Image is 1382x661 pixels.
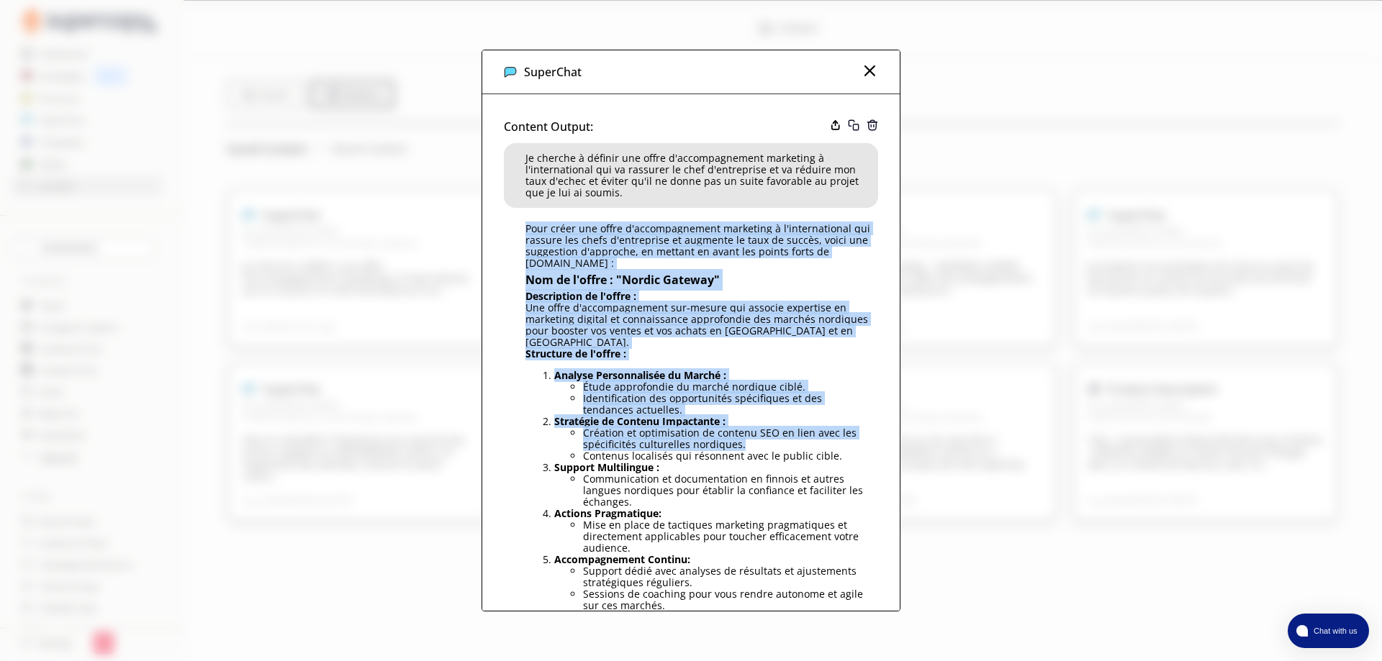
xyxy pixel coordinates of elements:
div: Domaine: [URL] [37,37,107,49]
div: Domaine [74,85,111,94]
strong: Accompagnement Continu: [554,552,690,566]
img: tab_domain_overview_orange.svg [58,83,70,95]
li: Communication et documentation en finnois et autres langues nordiques pour établir la confiance e... [583,473,871,508]
h3: SuperChat [524,61,582,83]
img: logo_orange.svg [23,23,35,35]
img: Close [831,120,841,130]
img: Close [861,62,878,79]
div: v 4.0.25 [40,23,71,35]
img: Close [848,119,859,131]
strong: Support Multilingue : [554,460,659,474]
img: Close [504,65,517,78]
button: atlas-launcher [1288,614,1369,648]
strong: Nom de l'offre : "Nordic Gateway" [525,272,720,288]
span: Chat with us [1308,625,1360,637]
li: Création et optimisation de contenu SEO en lien avec les spécificités culturelles nordiques. [583,427,871,450]
li: Identification des opportunités spécifiques et des tendances actuelles. [583,393,871,416]
li: Sessions de coaching pour vous rendre autonome et agile sur ces marchés. [583,588,871,611]
li: Mise en place de tactiques marketing pragmatiques et directement applicables pour toucher efficac... [583,519,871,554]
div: Mots-clés [179,85,220,94]
img: tab_keywords_by_traffic_grey.svg [163,83,175,95]
li: Étude approfondie du marché nordique ciblé. [583,381,871,393]
strong: Analyse Personnalisée du Marché : [554,368,726,382]
li: Support dédié avec analyses de résultats et ajustements stratégiques réguliers. [583,565,871,588]
strong: Description de l'offre : [525,289,636,303]
img: website_grey.svg [23,37,35,49]
p: Pour créer une offre d'accompagnement marketing à l'international qui rassure les chefs d'entrepr... [525,223,871,269]
span: Je cherche à définir une offre d'accompagnement marketing à l'international qui va rassurer le ch... [525,152,871,199]
li: Contenus localisés qui résonnent avec le public cible. [583,450,871,462]
strong: Stratégie de Contenu Impactante : [554,414,726,428]
p: Une offre d'accompagnement sur-mesure qui associe expertise en marketing digital et connaissance ... [525,302,871,348]
strong: Actions Pragmatique: [554,506,661,520]
h3: Content Output: [504,116,593,137]
img: Close [867,119,878,131]
strong: Structure de l'offre : [525,347,626,360]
